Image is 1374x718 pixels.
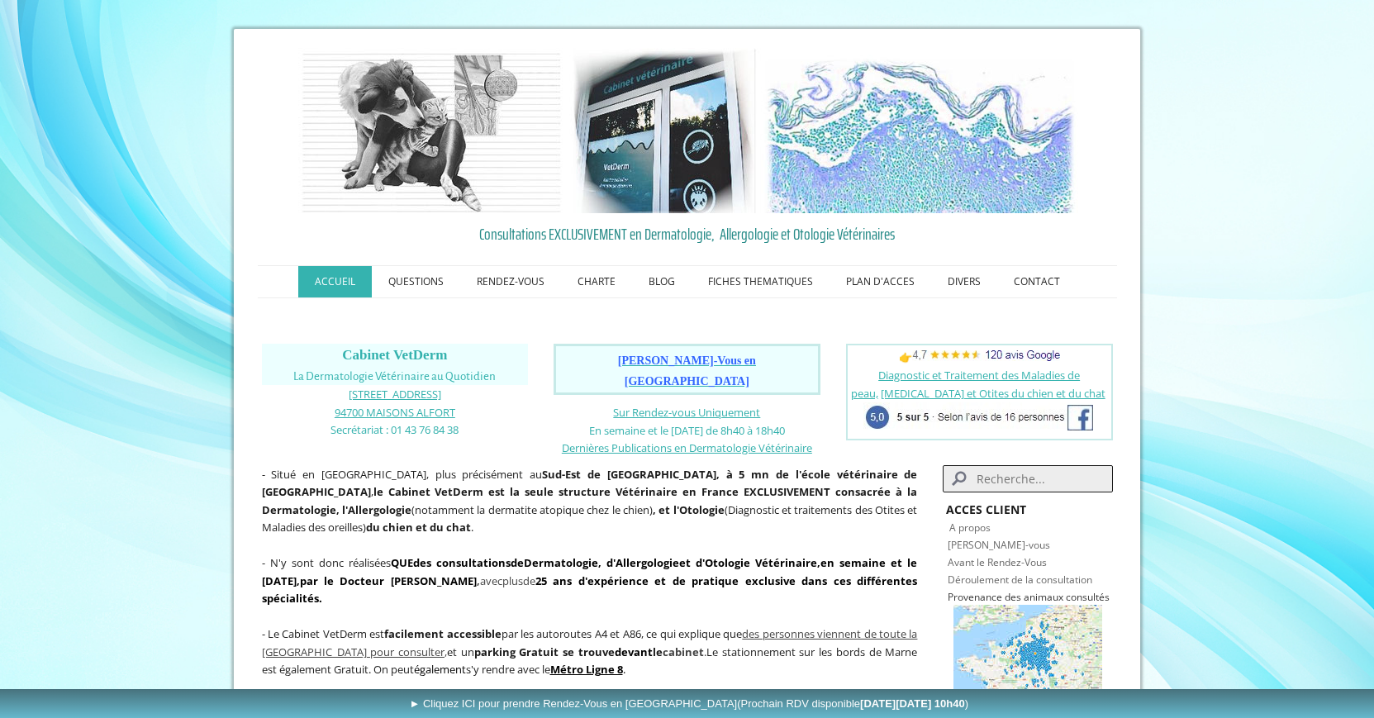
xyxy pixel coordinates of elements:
[409,697,968,710] span: ► Cliquez ICI pour prendre Rendez-Vous en [GEOGRAPHIC_DATA]
[262,467,918,500] strong: Sud-Est de [GEOGRAPHIC_DATA], à 5 mn de l'école vétérinaire de [GEOGRAPHIC_DATA]
[1005,590,1110,604] span: des animaux consultés
[342,347,447,363] span: Cabinet VetDerm
[632,266,692,297] a: BLOG
[413,555,431,570] strong: des
[524,555,598,570] a: Dermatologie
[589,423,785,438] span: En semaine et le [DATE] de 8h40 à 18h40
[262,555,918,606] span: - N'y sont donc réalisées
[372,266,460,297] a: QUESTIONS
[447,626,502,641] strong: accessible
[796,555,817,570] a: aire
[262,221,1113,246] a: Consultations EXCLUSIVEMENT en Dermatologie, Allergologie et Otologie Vétérinaires
[663,644,704,659] span: cabinet
[349,387,441,402] span: [STREET_ADDRESS]
[946,502,1026,517] strong: ACCES CLIENT
[948,538,1050,552] a: [PERSON_NAME]-vous
[460,266,561,297] a: RENDEZ-VOUS
[414,662,466,677] span: également
[561,266,632,297] a: CHARTE
[948,590,953,604] span: P
[616,555,679,570] a: Allergologie
[436,555,796,570] strong: de , d' et d'
[860,697,965,710] b: [DATE][DATE] 10h40
[330,422,459,437] span: Secrétariat : 01 43 76 84 38
[705,555,796,570] a: Otologie Vétérin
[704,644,706,659] span: .
[474,644,704,659] span: parking Gratuit se trouve le
[817,555,820,570] strong: ,
[262,555,918,606] span: avec de
[297,573,300,588] span: ,
[943,465,1112,492] input: Search
[262,626,918,659] a: des personnes viennent de toute la [GEOGRAPHIC_DATA] pour consulter
[899,349,1060,364] span: 👉
[373,484,383,499] strong: le
[262,555,918,588] span: en semaine et le [DATE]
[300,573,480,588] b: ,
[830,266,931,297] a: PLAN D'ACCES
[948,573,1092,587] a: Déroulement de la consultation
[550,662,623,677] a: Métro Ligne 8
[851,368,1081,401] a: Diagnostic et Traitement des Maladies de peau,
[953,590,1002,604] a: rovenance
[562,440,812,455] span: Dernières Publications en Dermatologie Vétérinaire
[293,370,496,383] span: La Dermatologie Vétérinaire au Quotidien
[948,555,1047,569] a: Avant le Rendez-Vous
[262,484,918,517] b: France EXCLUSIVEMENT consacrée à la Dermatologie, l'Allergologie
[436,555,511,570] a: consultations
[692,266,830,297] a: FICHES THEMATIQUES
[737,697,968,710] span: (Prochain RDV disponible )
[335,405,455,420] span: 94700 MAISONS ALFORT
[615,644,653,659] span: devant
[613,405,760,420] a: Sur Rendez-vous Uniquement
[550,662,625,677] span: .
[562,440,812,455] a: Dernières Publications en Dermatologie Vétérinaire
[384,626,444,641] span: facilement
[618,354,756,388] span: [PERSON_NAME]-Vous en [GEOGRAPHIC_DATA]
[335,404,455,420] a: 94700 MAISONS ALFORT
[391,555,413,570] strong: QUE
[262,573,918,606] strong: 25 ans d'expérience et de pratique exclusive dans ces différentes spécialités.
[997,266,1077,297] a: CONTACT
[931,266,997,297] a: DIVERS
[388,484,697,499] b: Cabinet VetDerm est la seule structure Vétérinaire en
[502,573,523,588] span: plus
[949,521,991,535] a: A propos
[262,626,918,659] span: ,
[349,386,441,402] a: [STREET_ADDRESS]
[881,386,1105,401] a: [MEDICAL_DATA] et Otites du chien et du chat
[300,573,477,588] span: par le Docteur [PERSON_NAME]
[262,467,918,535] span: - Situé en [GEOGRAPHIC_DATA], plus précisément au , (notamment la dermatite atopique chez le chie...
[262,626,918,677] span: - Le Cabinet VetDerm est par les autoroutes A4 et A86, ce qui explique que et un Le stationnement...
[653,502,725,517] b: , et l'Otologie
[298,266,372,297] a: ACCUEIL
[366,520,471,535] strong: du chien et du chat
[618,355,756,388] a: [PERSON_NAME]-Vous en [GEOGRAPHIC_DATA]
